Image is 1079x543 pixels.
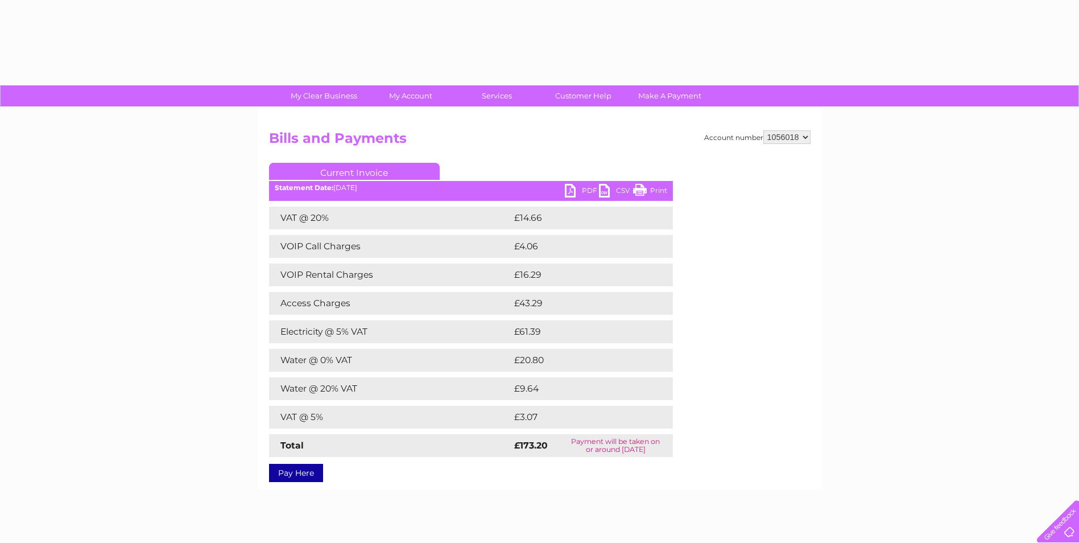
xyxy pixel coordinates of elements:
a: Print [633,184,667,200]
td: Water @ 20% VAT [269,377,511,400]
b: Statement Date: [275,183,333,192]
div: Account number [704,130,811,144]
td: £16.29 [511,264,649,286]
td: Access Charges [269,292,511,315]
a: CSV [599,184,633,200]
h2: Bills and Payments [269,130,811,152]
strong: Total [280,440,304,451]
td: £9.64 [511,377,647,400]
td: VAT @ 20% [269,207,511,229]
a: Customer Help [536,85,630,106]
td: Water @ 0% VAT [269,349,511,372]
a: Services [450,85,544,106]
a: Current Invoice [269,163,440,180]
strong: £173.20 [514,440,548,451]
a: My Clear Business [277,85,371,106]
td: Payment will be taken on or around [DATE] [559,434,673,457]
a: My Account [363,85,457,106]
td: £20.80 [511,349,651,372]
td: £3.07 [511,406,646,429]
a: Make A Payment [623,85,717,106]
td: £14.66 [511,207,650,229]
td: VOIP Rental Charges [269,264,511,286]
td: £4.06 [511,235,647,258]
a: Pay Here [269,464,323,482]
td: £61.39 [511,320,649,343]
a: PDF [565,184,599,200]
td: £43.29 [511,292,650,315]
td: VAT @ 5% [269,406,511,429]
div: [DATE] [269,184,673,192]
td: Electricity @ 5% VAT [269,320,511,343]
td: VOIP Call Charges [269,235,511,258]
